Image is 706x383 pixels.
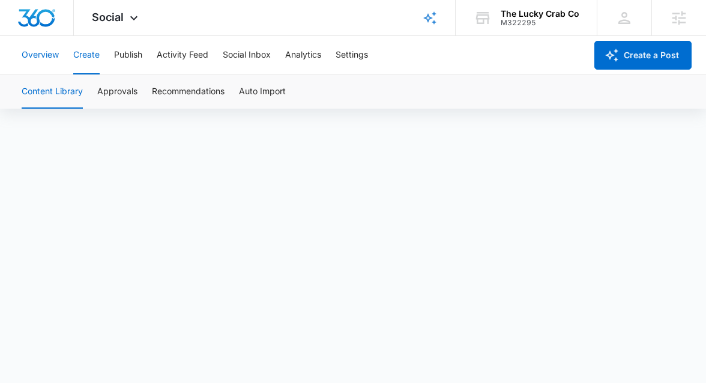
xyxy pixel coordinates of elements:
[73,36,100,74] button: Create
[46,71,107,79] div: Domain Overview
[157,36,208,74] button: Activity Feed
[92,11,124,23] span: Social
[119,70,129,79] img: tab_keywords_by_traffic_grey.svg
[22,36,59,74] button: Overview
[223,36,271,74] button: Social Inbox
[285,36,321,74] button: Analytics
[336,36,368,74] button: Settings
[19,31,29,41] img: website_grey.svg
[31,31,132,41] div: Domain: [DOMAIN_NAME]
[114,36,142,74] button: Publish
[34,19,59,29] div: v 4.0.25
[152,75,225,109] button: Recommendations
[32,70,42,79] img: tab_domain_overview_orange.svg
[501,9,579,19] div: account name
[97,75,137,109] button: Approvals
[22,75,83,109] button: Content Library
[19,19,29,29] img: logo_orange.svg
[501,19,579,27] div: account id
[239,75,286,109] button: Auto Import
[133,71,202,79] div: Keywords by Traffic
[594,41,692,70] button: Create a Post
